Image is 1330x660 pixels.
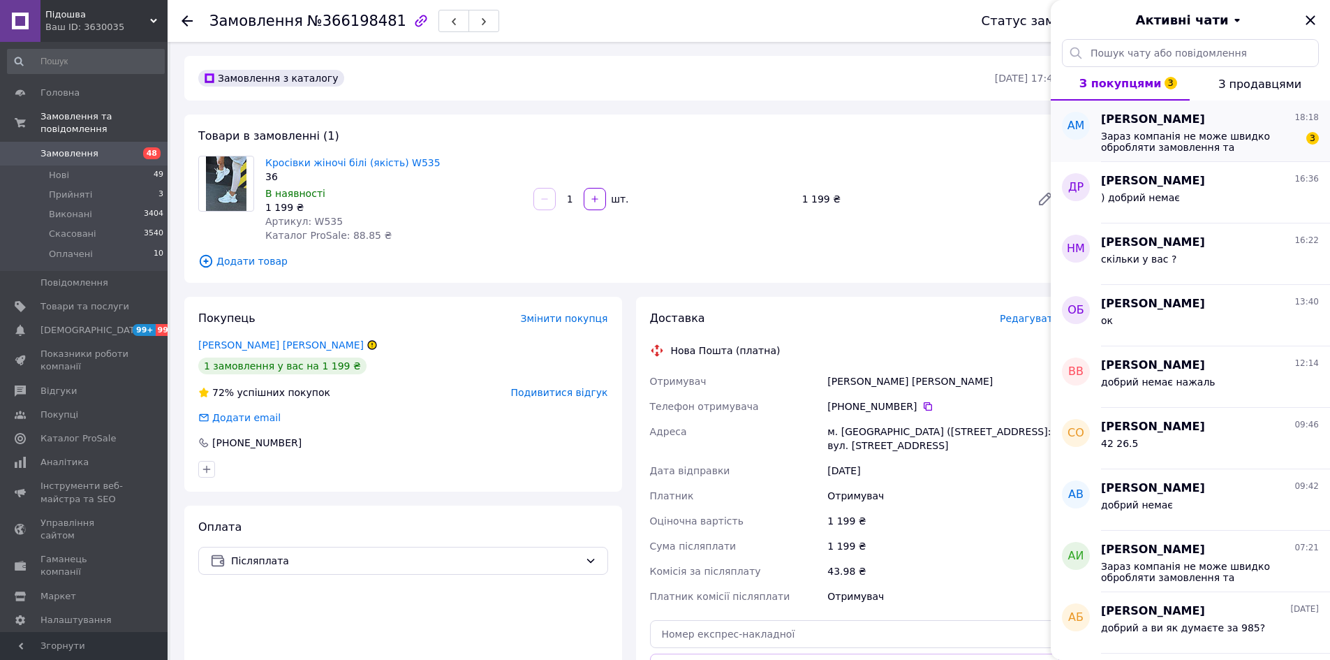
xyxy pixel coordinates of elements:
span: Інструменти веб-майстра та SEO [40,480,129,505]
span: Артикул: W535 [265,216,343,227]
span: Замовлення [40,147,98,160]
a: [PERSON_NAME] [PERSON_NAME] [198,339,364,351]
span: АВ [1068,487,1084,503]
div: 1 199 ₴ [825,508,1062,534]
div: м. [GEOGRAPHIC_DATA] ([STREET_ADDRESS]: вул. [STREET_ADDRESS] [825,419,1062,458]
span: 3 [158,189,163,201]
span: Показники роботи компанії [40,348,129,373]
span: Платник [650,490,694,501]
span: 18:18 [1294,112,1319,124]
span: Гаманець компанії [40,553,129,578]
span: 13:40 [1294,296,1319,308]
span: Комісія за післяплату [650,566,761,577]
span: 3404 [144,208,163,221]
div: [PHONE_NUMBER] [827,399,1059,413]
div: 43.98 ₴ [825,559,1062,584]
span: Маркет [40,590,76,603]
span: ) добрий немає [1101,192,1180,203]
span: 07:21 [1294,542,1319,554]
input: Пошук чату або повідомлення [1062,39,1319,67]
button: АВ[PERSON_NAME]09:42добрий немає [1051,469,1330,531]
div: [PHONE_NUMBER] [211,436,303,450]
button: Активні чати [1090,11,1291,29]
span: 42 26.5 [1101,438,1138,449]
span: скільки у вас ? [1101,254,1176,265]
button: АБ[PERSON_NAME][DATE]добрий а ви як думаєте за 985? [1051,592,1330,654]
span: ДР [1068,179,1084,196]
span: Прийняті [49,189,92,201]
div: Нова Пошта (платна) [667,344,784,358]
span: НМ [1067,241,1085,257]
span: 10 [154,248,163,261]
span: [PERSON_NAME] [1101,358,1205,374]
span: Відгуки [40,385,77,397]
span: [DEMOGRAPHIC_DATA] [40,324,144,337]
span: 16:36 [1294,173,1319,185]
div: шт. [607,192,630,206]
span: Редагувати [1000,313,1059,324]
span: Товари та послуги [40,300,129,313]
div: успішних покупок [198,386,330,399]
span: [PERSON_NAME] [1101,542,1205,558]
span: [PERSON_NAME] [1101,235,1205,251]
time: [DATE] 17:46 [995,73,1059,84]
span: Післяплата [231,553,579,569]
span: Товари в замовленні (1) [198,129,339,142]
span: 3 [1306,132,1319,145]
span: ок [1101,315,1113,326]
span: З покупцями [1079,77,1162,90]
button: З продавцями [1190,67,1330,101]
span: Сума післяплати [650,541,737,552]
span: 16:22 [1294,235,1319,247]
button: ОБ[PERSON_NAME]13:40ок [1051,285,1330,346]
span: Доставка [650,311,705,325]
span: Управління сайтом [40,517,129,542]
span: добрий немає [1101,499,1173,511]
span: Оціночна вартість [650,515,744,527]
div: Отримувач [825,483,1062,508]
button: НМ[PERSON_NAME]16:22скільки у вас ? [1051,223,1330,285]
span: Каталог ProSale: 88.85 ₴ [265,230,392,241]
span: Нові [49,169,69,182]
span: Налаштування [40,614,112,626]
button: ДР[PERSON_NAME]16:36) добрий немає [1051,162,1330,223]
span: Оплачені [49,248,93,261]
span: АБ [1068,610,1084,626]
span: З продавцями [1218,78,1301,91]
span: 99+ [133,324,156,336]
div: [PERSON_NAME] [PERSON_NAME] [825,369,1062,394]
span: Каталог ProSale [40,432,116,445]
span: Головна [40,87,80,99]
span: [PERSON_NAME] [1101,419,1205,435]
a: Кросівки жіночі білі (якість) W535 [265,157,441,168]
span: Оплата [198,520,242,534]
span: Виконані [49,208,92,221]
span: [PERSON_NAME] [1101,603,1205,619]
span: 48 [143,147,161,159]
input: Пошук [7,49,165,74]
span: ОБ [1067,302,1084,318]
span: Дата відправки [650,465,730,476]
span: [PERSON_NAME] [1101,112,1205,128]
span: Зараз компанія не може швидко обробляти замовлення та повідомлення. Через не робочий час! 10-17 г... [1101,561,1299,583]
div: 1 замовлення у вас на 1 199 ₴ [198,358,367,374]
span: №366198481 [307,13,406,29]
span: 09:42 [1294,481,1319,492]
span: 09:46 [1294,419,1319,431]
div: Додати email [211,411,282,425]
span: [DATE] [1290,603,1319,615]
div: 1 199 ₴ [825,534,1062,559]
div: Статус замовлення [982,14,1110,28]
div: Ваш ID: 3630035 [45,21,168,34]
span: 3540 [144,228,163,240]
span: Підошва [45,8,150,21]
button: АИ[PERSON_NAME]07:21Зараз компанія не може швидко обробляти замовлення та повідомлення. Через не ... [1051,531,1330,592]
span: Покупець [198,311,256,325]
span: Покупці [40,409,78,421]
span: Повідомлення [40,277,108,289]
button: З покупцями3 [1051,67,1190,101]
span: Замовлення та повідомлення [40,110,168,135]
div: [DATE] [825,458,1062,483]
span: 12:14 [1294,358,1319,369]
a: Редагувати [1031,185,1059,213]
